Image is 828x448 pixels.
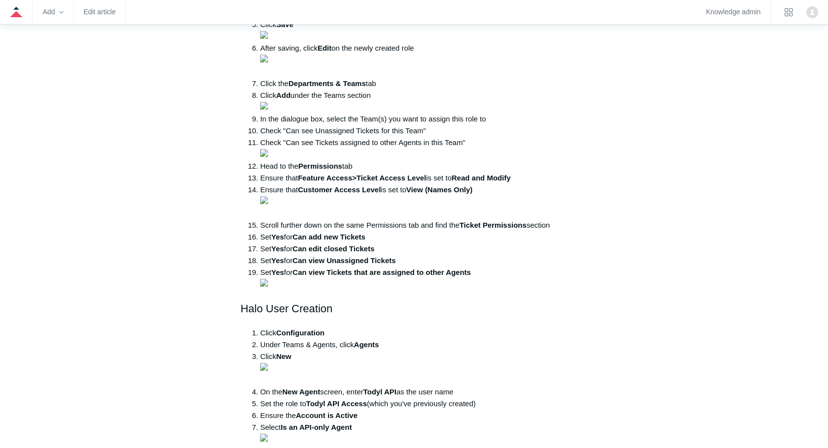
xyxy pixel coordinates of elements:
strong: Save [260,20,294,40]
a: Knowledge admin [706,9,761,15]
li: Ensure the [260,410,588,421]
li: Click under the Teams section [260,90,588,113]
li: On the screen, enter as the user name [260,386,588,398]
li: Set for [260,231,588,243]
strong: Can view Unassigned Tickets [293,256,396,265]
strong: New Agent [282,388,320,396]
li: Head to the tab [260,160,588,172]
strong: Todyl API [363,388,397,396]
li: Check "Can see Tickets assigned to other Agents in this Team" [260,137,588,160]
strong: View (Names Only) [260,185,473,206]
li: Set for [260,267,588,290]
li: After saving, click on the newly created role [260,42,588,78]
strong: Ticket Permissions [459,221,526,229]
li: Click [260,351,588,386]
li: Ensure that is set to [260,184,588,219]
strong: Read and Modify [451,174,510,182]
strong: Permissions [298,162,342,170]
strong: Yes [271,233,284,241]
strong: Configuration [276,329,325,337]
strong: Account is Active [296,411,357,419]
img: 38277659702675 [260,102,268,110]
img: 38277682561939 [260,434,268,442]
strong: Yes [271,256,284,265]
img: 38277659700115 [260,55,268,62]
strong: Can edit closed Tickets [293,244,374,253]
strong: Todyl API Access [306,399,367,408]
zd-hc-trigger: Add [43,9,63,15]
li: Click the tab [260,78,588,90]
img: user avatar [806,6,818,18]
a: Edit article [84,9,116,15]
strong: Ticket Access Level [356,174,426,182]
img: 38277682546963 [260,196,268,204]
strong: Edit [318,44,331,52]
img: 38277659725971 [260,363,268,371]
strong: Yes [271,268,284,276]
li: Under Teams & Agents, click [260,339,588,351]
li: Click [260,327,588,339]
strong: Yes [271,244,284,253]
li: Scroll further down on the same Permissions tab and find the section [260,219,588,231]
strong: Customer Access Level [298,185,381,194]
img: 38277659698835 [260,31,268,39]
img: 38277682540051 [260,149,268,157]
h2: Halo User Creation [240,300,588,317]
strong: Agents [354,340,379,349]
li: Set the role to (which you've previously created) [260,398,588,410]
li: Select [260,421,588,445]
li: In the dialogue box, select the Team(s) you want to assign this role to [260,113,588,125]
li: Check "Can see Unassigned Tickets for this Team" [260,125,588,137]
zd-hc-trigger: Click your profile icon to open the profile menu [806,6,818,18]
li: Click [260,19,588,42]
img: 38277659723795 [260,279,268,287]
strong: Add [276,91,291,99]
li: Ensure that is set to [260,172,588,184]
li: Set for [260,243,588,255]
strong: Departments & Teams [289,79,366,88]
li: Set for [260,255,588,267]
strong: Can add new Tickets [293,233,365,241]
strong: Can view Tickets that are assigned to other Agents [260,268,471,288]
strong: Feature Access> [298,174,356,182]
strong: New [260,352,291,372]
strong: Is an API-only Agent [260,423,352,443]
